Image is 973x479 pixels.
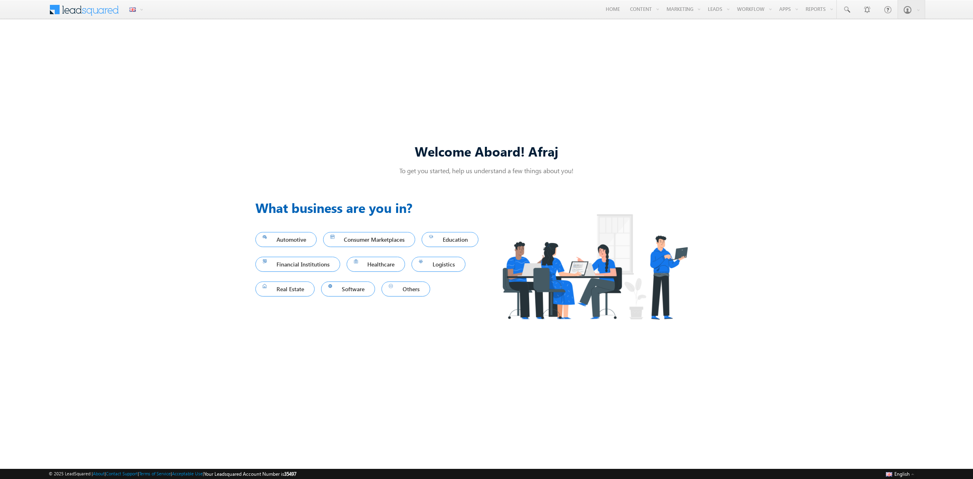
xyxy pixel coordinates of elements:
[330,234,408,245] span: Consumer Marketplaces
[263,234,309,245] span: Automotive
[486,198,703,335] img: Industry.png
[93,471,105,476] a: About
[284,471,296,477] span: 35497
[894,471,910,477] span: English
[255,166,718,175] p: To get you started, help us understand a few things about you!
[419,259,458,270] span: Logistics
[263,284,307,294] span: Real Estate
[354,259,398,270] span: Healthcare
[255,142,718,160] div: Welcome Aboard! Afraj
[172,471,203,476] a: Acceptable Use
[429,234,471,245] span: Education
[884,469,916,479] button: English
[139,471,171,476] a: Terms of Service
[328,284,368,294] span: Software
[204,471,296,477] span: Your Leadsquared Account Number is
[389,284,423,294] span: Others
[263,259,333,270] span: Financial Institutions
[255,198,486,217] h3: What business are you in?
[49,470,296,478] span: © 2025 LeadSquared | | | | |
[106,471,138,476] a: Contact Support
